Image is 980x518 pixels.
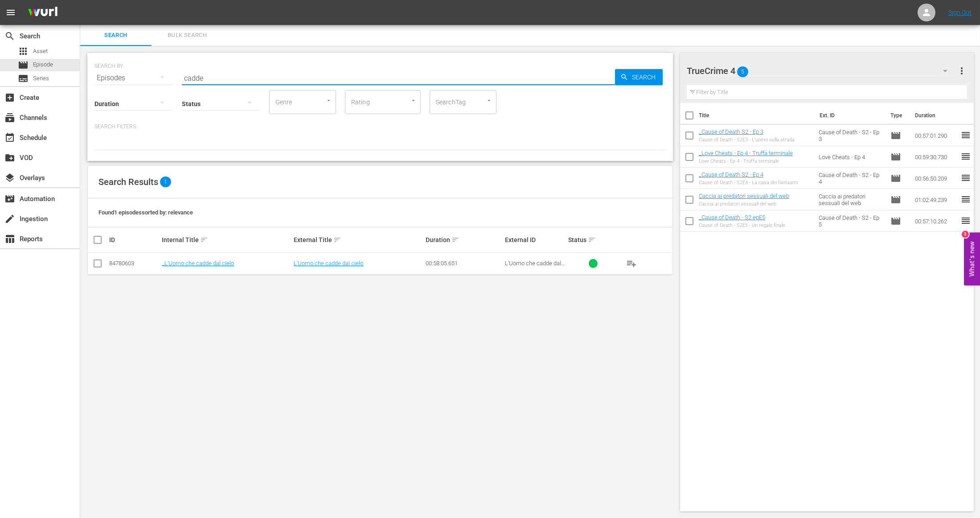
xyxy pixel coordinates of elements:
span: reorder [960,194,971,205]
div: Duration [426,234,502,245]
span: Create [4,92,15,103]
div: 00:58:05.651 [426,260,502,267]
td: Cause of Death - S2 - Ep 4 [816,168,887,189]
button: Search [615,69,663,85]
span: layers [4,173,15,183]
span: VOD [4,152,15,163]
span: Search [4,31,15,41]
span: subscriptions [4,112,15,123]
td: 00:57:01.290 [911,125,960,146]
span: create [4,214,15,224]
div: Episodes [94,66,173,90]
button: Open [324,96,333,105]
span: L'Uomo che cadde dal cielo [505,260,565,273]
td: Cause of Death - S2 - Ep 3 [816,125,887,146]
span: playlist_add [626,258,637,269]
span: menu [5,7,16,18]
span: Reports [4,234,15,244]
td: Love Cheats - Ep 4 [816,146,887,168]
span: Episode [890,130,901,141]
span: Episode [890,152,901,162]
th: Ext. ID [814,103,886,128]
div: External Title [294,234,423,245]
div: External ID [505,236,566,243]
th: Duration [910,103,963,128]
div: 84780603 [109,260,159,267]
td: 00:59:30.730 [911,146,960,168]
th: Type [885,103,910,128]
span: Bulk Search [157,30,217,41]
span: more_vert [956,66,967,76]
span: Episode [890,194,901,205]
a: _Cause of Death S2 - Ep 4 [699,171,763,178]
span: Episode [18,60,29,70]
span: Automation [4,193,15,204]
a: _Love Cheats - Ep 4 - Truffa terminale [699,150,793,156]
button: Open Feedback Widget [964,233,980,286]
span: reorder [960,130,971,140]
span: Found 1 episodes sorted by: relevance [98,209,193,216]
div: Caccia ai predatori sessuali del web [699,201,789,207]
a: _L'Uomo che cadde dal cielo [162,260,234,267]
div: Internal Title [162,234,291,245]
span: sort [451,236,459,244]
th: Title [699,103,814,128]
td: Cause of Death - S2 - Ep 5 [816,210,887,232]
span: sort [588,236,596,244]
span: Schedule [4,132,15,143]
span: Series [33,74,49,83]
button: Open [409,96,418,105]
span: sort [200,236,208,244]
span: Search [628,69,663,85]
div: Status [568,234,618,245]
a: Caccia ai predatori sessuali del web [699,193,789,199]
span: Episode [33,60,53,69]
td: 00:57:10.262 [911,210,960,232]
div: ID [109,236,159,243]
span: Episode [890,216,901,226]
td: Caccia ai predatori sessuali del web [816,189,887,210]
span: Episode [890,173,901,184]
span: Series [18,73,29,84]
div: Cause of Death - S2E3 - L'uomo sulla strada [699,137,795,143]
button: Open [485,96,493,105]
td: 01:02:49.239 [911,189,960,210]
span: reorder [960,215,971,226]
div: Cause of Death - S2E4 - La casa dei fantasmi [699,180,798,185]
a: L'Uomo che cadde dal cielo [294,260,363,267]
div: TrueCrime 4 [687,58,956,83]
img: ans4CAIJ8jUAAAAAAAAAAAAAAAAAAAAAAAAgQb4GAAAAAAAAAAAAAAAAAAAAAAAAJMjXAAAAAAAAAAAAAAAAAAAAAAAAgAT5G... [21,2,64,23]
span: Asset [18,46,29,57]
button: more_vert [956,60,967,82]
span: Search [86,30,146,41]
div: Love Cheats - Ep 4 - Truffa terminale [699,158,793,164]
div: 3 [962,231,969,238]
span: Search Results [98,177,158,187]
a: _Cause of Death S2 - Ep 3 [699,128,763,135]
a: Sign Out [948,9,972,16]
span: reorder [960,173,971,183]
span: 1 [160,177,171,187]
a: _Cause of Death - S2 epE5 [699,214,765,221]
span: Asset [33,47,48,56]
button: playlist_add [621,253,642,274]
div: Cause of Death - S2E5 - Un regalo finale [699,222,785,228]
td: 00:56:50.209 [911,168,960,189]
span: reorder [960,151,971,162]
p: Search Filters: [94,123,666,131]
span: sort [333,236,341,244]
